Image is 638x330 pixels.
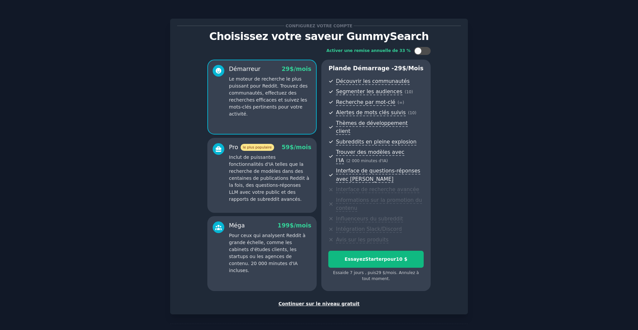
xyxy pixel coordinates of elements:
font: $ [290,66,294,72]
font: Essayez [345,256,365,262]
font: Alertes de mots clés suivis [336,109,406,116]
font: Subreddits en pleine explosion [336,139,416,145]
font: Démarreur [229,66,261,72]
font: Trouver des modèles avec l'IA [336,149,404,164]
font: le plus populaire [243,145,272,149]
font: 10 [406,90,411,94]
font: Pour ceux qui analysent Reddit à grande échelle, comme les cabinets d'études clients, les startup... [229,233,305,273]
font: Activer une remise annuelle de 33 % [326,48,410,53]
font: Inclut de puissantes fonctionnalités d'IA telles que la recherche de modèles dans des centaines d... [229,155,309,202]
font: $ [402,65,406,72]
font: Recherche par mot-clé [336,99,395,105]
font: Méga [229,222,245,229]
font: Intégration Slack/Discord [336,226,402,232]
font: Segmenter les audiences [336,88,402,95]
font: ) [411,90,413,94]
font: pour [384,256,396,262]
font: Avis sur les produits [336,236,388,243]
font: /mois [294,222,311,229]
font: 59 [281,144,289,151]
font: Interface de recherche avancée [336,186,419,192]
font: /mois [406,65,423,72]
font: Thèmes de développement client [336,120,408,135]
font: de 7 jours , puis [344,270,376,275]
font: ) [415,111,416,115]
font: Le moteur de recherche le plus puissant pour Reddit. Trouvez des communautés, effectuez des reche... [229,76,308,117]
font: 10 $ [396,256,407,262]
font: . Annulez à tout moment. [362,270,419,281]
font: ( [346,159,348,163]
font: Découvrir les communautés [336,78,410,84]
font: /mois [294,66,311,72]
font: Essai [333,270,343,275]
font: ( [408,111,410,115]
font: 29 [281,66,289,72]
font: 29 [394,65,402,72]
font: 2 000 minutes d'IA [348,159,386,163]
font: $ [290,222,294,229]
font: Choisissez votre saveur GummySearch [209,30,429,42]
font: Interface de questions-réponses avec [PERSON_NAME] [336,167,420,182]
font: Configurez votre compte [286,24,353,28]
button: EssayezStarterpour10 $ [328,251,424,268]
font: Continuer sur le niveau gratuit [278,301,360,306]
font: ∞ [399,100,402,105]
font: Influenceurs du subreddit [336,215,403,222]
font: ( [405,90,406,94]
font: /mois [294,144,311,151]
font: $ [290,144,294,151]
font: 199 [277,222,290,229]
font: Pro [229,144,238,151]
font: /mois [385,270,396,275]
font: ) [403,100,404,105]
font: ( [398,100,399,105]
font: 10 [410,111,415,115]
font: de démarrage - [343,65,394,72]
font: 29 $ [376,270,385,275]
font: Informations sur la promotion du contenu [336,197,422,211]
font: Starter [365,256,384,262]
font: ) [386,159,388,163]
font: Plan [329,65,343,72]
